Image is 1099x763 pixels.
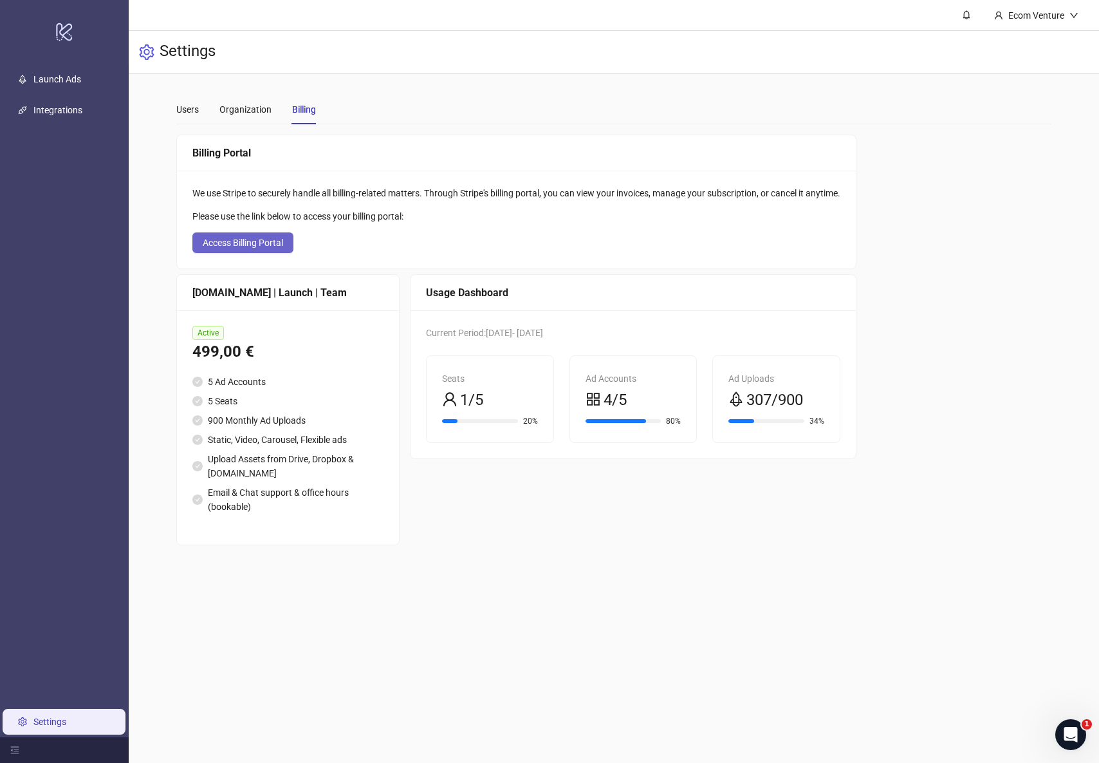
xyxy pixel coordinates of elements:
[1003,8,1069,23] div: Ecom Venture
[192,433,383,447] li: Static, Video, Carousel, Flexible ads
[192,145,840,161] div: Billing Portal
[1055,719,1086,750] iframe: Intercom live chat
[728,391,744,407] span: rocket
[192,326,224,340] span: Active
[728,372,824,386] div: Ad Uploads
[809,417,824,425] span: 34%
[33,74,81,84] a: Launch Ads
[33,105,82,115] a: Integrations
[442,372,538,386] div: Seats
[426,285,840,301] div: Usage Dashboard
[426,328,543,338] span: Current Period: [DATE] - [DATE]
[586,391,601,407] span: appstore
[192,485,383,514] li: Email & Chat support & office hours (bookable)
[604,388,627,413] span: 4/5
[192,435,203,445] span: check-circle
[203,238,283,248] span: Access Billing Portal
[192,377,203,387] span: check-circle
[176,102,199,117] div: Users
[192,375,383,389] li: 5 Ad Accounts
[586,372,681,386] div: Ad Accounts
[192,394,383,408] li: 5 Seats
[219,102,272,117] div: Organization
[994,11,1003,20] span: user
[160,41,216,63] h3: Settings
[10,746,19,755] span: menu-fold
[1082,719,1092,730] span: 1
[442,391,457,407] span: user
[192,452,383,480] li: Upload Assets from Drive, Dropbox & [DOMAIN_NAME]
[192,285,383,301] div: [DOMAIN_NAME] | Launch | Team
[192,340,383,364] div: 499,00 €
[292,102,316,117] div: Billing
[192,186,840,200] div: We use Stripe to securely handle all billing-related matters. Through Stripe's billing portal, yo...
[192,396,203,406] span: check-circle
[962,10,971,19] span: bell
[192,415,203,426] span: check-circle
[192,495,203,505] span: check-circle
[33,717,66,727] a: Settings
[746,388,803,413] span: 307/900
[666,417,681,425] span: 80%
[192,413,383,428] li: 900 Monthly Ad Uploads
[192,461,203,471] span: check-circle
[1069,11,1078,20] span: down
[192,209,840,223] div: Please use the link below to access your billing portal:
[523,417,538,425] span: 20%
[192,232,293,253] button: Access Billing Portal
[139,44,154,60] span: setting
[460,388,483,413] span: 1/5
